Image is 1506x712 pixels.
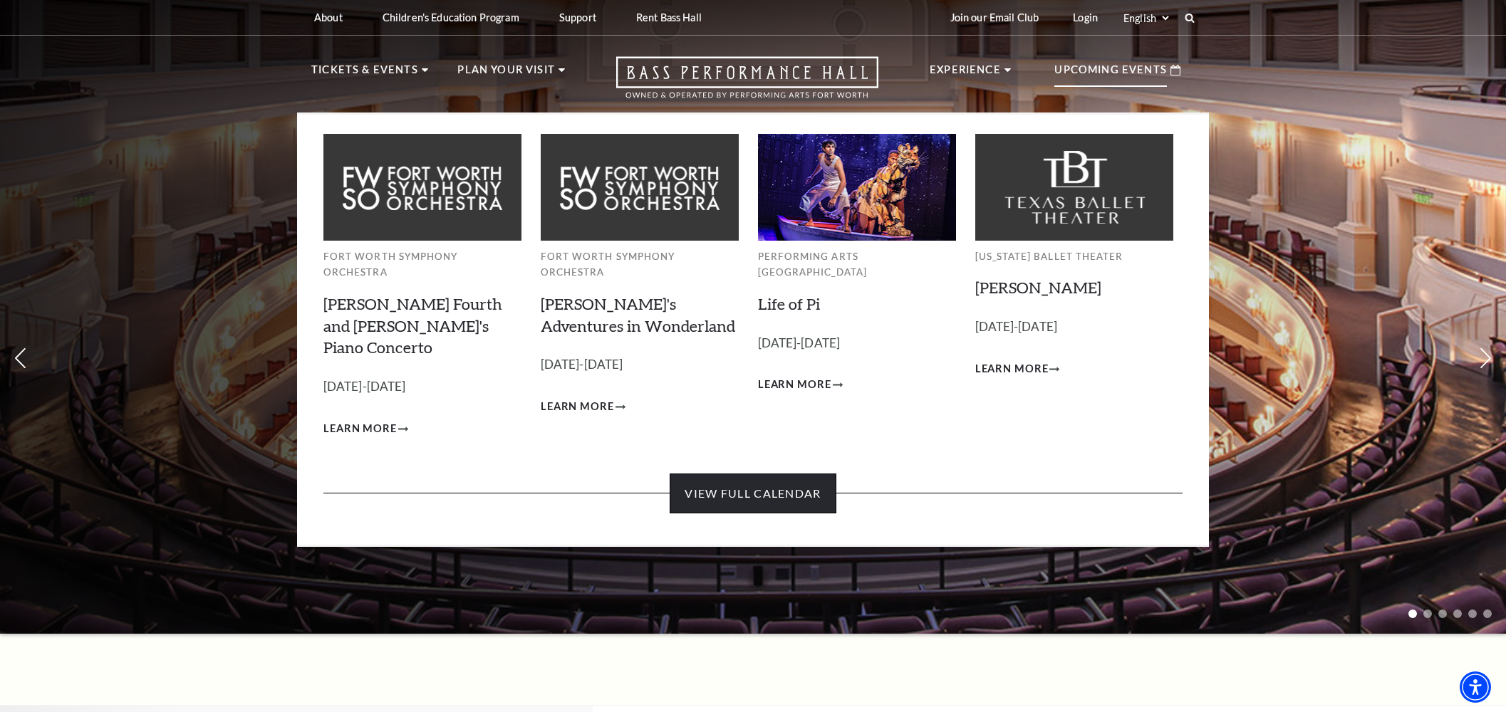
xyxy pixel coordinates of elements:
a: Learn More Brahms Fourth and Grieg's Piano Concerto [323,420,408,438]
p: [DATE]-[DATE] [975,317,1173,337]
a: Life of Pi [758,294,820,313]
a: Learn More Peter Pan [975,360,1060,378]
p: [DATE]-[DATE] [541,355,739,375]
p: Rent Bass Hall [636,11,702,23]
span: Learn More [758,376,831,394]
p: Plan Your Visit [457,61,555,87]
p: Performing Arts [GEOGRAPHIC_DATA] [758,248,956,281]
p: [DATE]-[DATE] [323,377,521,397]
a: Learn More Alice's Adventures in Wonderland [541,398,625,416]
p: Upcoming Events [1054,61,1167,87]
p: About [314,11,343,23]
div: Accessibility Menu [1460,671,1491,703]
p: [US_STATE] Ballet Theater [975,248,1173,265]
a: [PERSON_NAME]'s Adventures in Wonderland [541,294,735,335]
p: Fort Worth Symphony Orchestra [541,248,739,281]
img: Fort Worth Symphony Orchestra [323,134,521,240]
a: View Full Calendar [670,473,836,513]
span: Learn More [541,398,614,416]
span: Learn More [975,360,1049,378]
p: Experience [930,61,1001,87]
a: Learn More Life of Pi [758,376,843,394]
a: [PERSON_NAME] Fourth and [PERSON_NAME]'s Piano Concerto [323,294,502,357]
span: Learn More [323,420,397,438]
a: [PERSON_NAME] [975,278,1101,297]
img: Fort Worth Symphony Orchestra [541,134,739,240]
p: Support [559,11,596,23]
p: Tickets & Events [311,61,418,87]
p: Children's Education Program [383,11,519,23]
select: Select: [1121,11,1171,25]
img: Texas Ballet Theater [975,134,1173,240]
img: Performing Arts Fort Worth [758,134,956,240]
p: [DATE]-[DATE] [758,333,956,354]
p: Fort Worth Symphony Orchestra [323,248,521,281]
a: Open this option [565,56,930,112]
